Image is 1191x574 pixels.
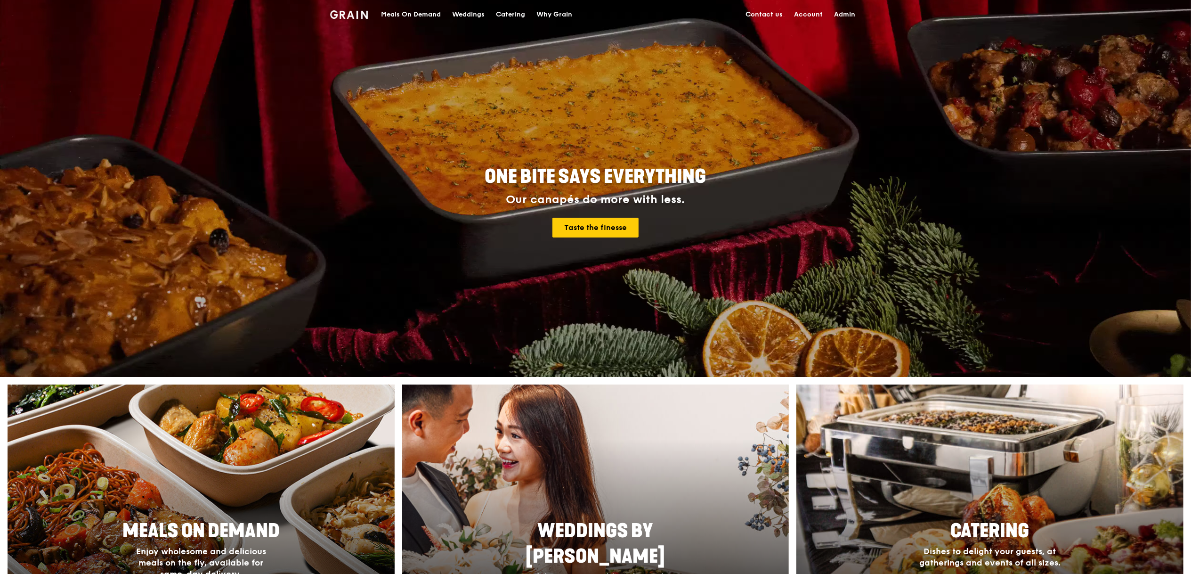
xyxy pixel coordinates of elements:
div: Weddings [452,0,485,29]
span: ONE BITE SAYS EVERYTHING [485,165,706,188]
a: Contact us [740,0,789,29]
div: Why Grain [536,0,572,29]
div: Our canapés do more with less. [426,193,765,206]
span: Weddings by [PERSON_NAME] [526,520,665,568]
div: Meals On Demand [381,0,441,29]
span: Dishes to delight your guests, at gatherings and events of all sizes. [919,546,1061,568]
span: Catering [951,520,1029,542]
a: Account [789,0,829,29]
a: Why Grain [531,0,578,29]
span: Meals On Demand [122,520,280,542]
a: Weddings [446,0,490,29]
img: Grain [330,10,368,19]
a: Catering [490,0,531,29]
a: Taste the finesse [552,218,639,238]
a: Admin [829,0,861,29]
div: Catering [496,0,525,29]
